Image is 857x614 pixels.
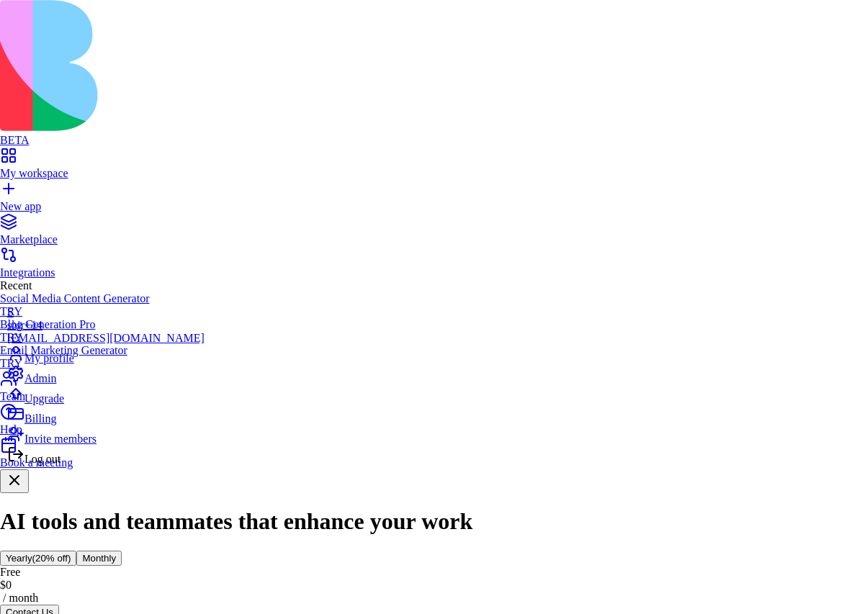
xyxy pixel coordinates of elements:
[7,405,205,425] a: Billing
[7,425,205,446] a: Invite members
[24,453,60,465] span: Log out
[7,332,205,345] div: [EMAIL_ADDRESS][DOMAIN_NAME]
[7,385,205,405] a: Upgrade
[24,372,56,384] span: Admin
[24,352,74,364] span: My profile
[7,306,14,318] span: S
[7,345,205,365] a: My profile
[7,365,205,385] a: Admin
[24,433,97,445] span: Invite members
[7,306,205,345] a: Sshir+14[EMAIL_ADDRESS][DOMAIN_NAME]
[7,319,205,332] div: shir+14
[24,392,64,405] span: Upgrade
[24,412,56,425] span: Billing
